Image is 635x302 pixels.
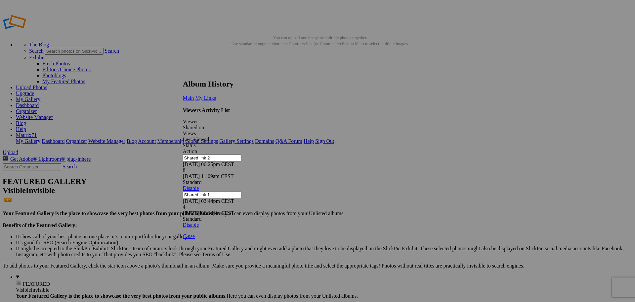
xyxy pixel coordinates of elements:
input: Shared link 2 [183,154,241,161]
div: 8 [183,167,447,173]
input: Shared link 1 [183,191,241,198]
div: Viewer [183,119,447,125]
a: Close [183,233,195,239]
div: [DATE] 02:44pm CEST [183,198,447,204]
div: Shared on [183,125,447,131]
div: [DATE] 11:09am CEST [183,173,447,179]
div: Standard [183,179,447,185]
b: Viewers Activity List [183,107,230,113]
div: Standard [183,216,447,222]
div: Views [183,131,447,137]
a: My Links [195,95,216,101]
div: Last Viewed [183,137,447,143]
a: Main [183,95,194,101]
a: Disable [183,185,199,191]
div: Action [183,149,447,154]
a: Disable [183,222,199,228]
div: [DATE] 06:25pm CEST [183,161,447,167]
div: Status [183,143,447,149]
div: [DATE] 06:14pm CEST [183,210,447,216]
div: 4 [183,204,447,210]
h2: Album History [183,80,447,89]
